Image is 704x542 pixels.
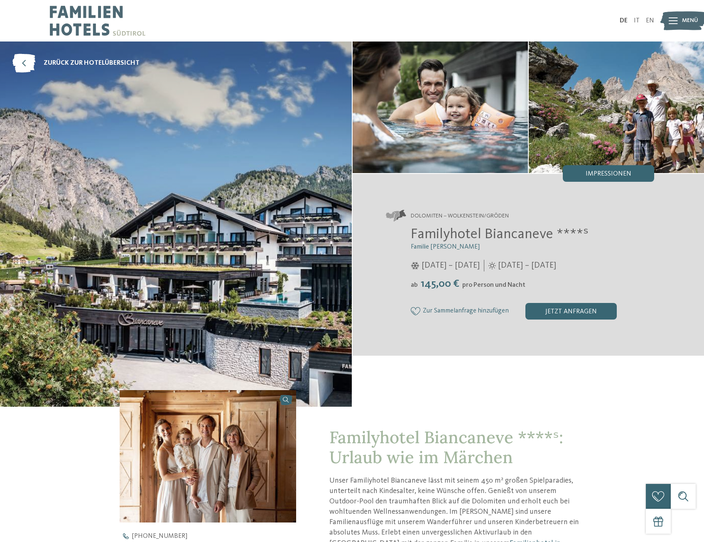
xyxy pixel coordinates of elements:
span: zurück zur Hotelübersicht [44,59,140,68]
img: Unser Familienhotel in Wolkenstein: Urlaub wie im Märchen [353,42,528,173]
a: [PHONE_NUMBER] [120,533,311,540]
i: Öffnungszeiten im Sommer [488,262,496,269]
img: Unser Familienhotel in Wolkenstein: Urlaub wie im Märchen [120,390,297,522]
span: ab [411,282,418,288]
div: jetzt anfragen [525,303,617,320]
img: Unser Familienhotel in Wolkenstein: Urlaub wie im Märchen [529,42,704,173]
span: Familyhotel Biancaneve ****ˢ [411,227,589,242]
span: Familie [PERSON_NAME] [411,244,480,250]
span: 145,00 € [419,278,461,289]
span: Familyhotel Biancaneve ****ˢ: Urlaub wie im Märchen [329,427,563,468]
span: [PHONE_NUMBER] [132,533,187,540]
span: Impressionen [586,171,631,177]
span: Menü [682,17,698,25]
a: DE [620,17,628,24]
a: zurück zur Hotelübersicht [12,54,140,73]
i: Öffnungszeiten im Winter [411,262,419,269]
a: EN [646,17,654,24]
span: pro Person und Nacht [462,282,525,288]
span: [DATE] – [DATE] [498,260,556,271]
a: IT [634,17,640,24]
span: [DATE] – [DATE] [422,260,480,271]
span: Zur Sammelanfrage hinzufügen [423,308,509,315]
span: Dolomiten – Wolkenstein/Gröden [411,212,509,220]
